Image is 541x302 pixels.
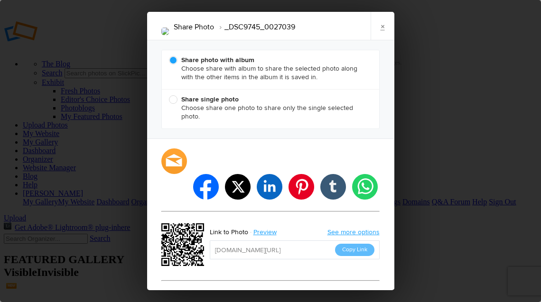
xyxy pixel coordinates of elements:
div: Link to Photo [210,226,248,238]
li: _DSC9745_0027039 [214,19,295,35]
button: Copy Link [335,244,374,256]
b: Share single photo [181,95,239,103]
span: Choose share with album to share the selected photo along with the other items in the album it is... [169,56,367,82]
span: Choose share one photo to share only the single selected photo. [169,95,367,121]
img: DSC9745_0027039.jpg [161,27,169,35]
li: linkedin [257,174,282,200]
div: https://slickpic.us/18537718ZNE3 [161,223,207,269]
li: Share Photo [174,19,214,35]
li: twitter [225,174,251,200]
li: pinterest [289,174,314,200]
li: tumblr [320,174,346,200]
a: See more options [327,228,380,236]
a: Preview [248,226,284,238]
a: × [371,12,394,40]
b: Share photo with album [181,56,254,64]
li: whatsapp [352,174,378,200]
li: facebook [193,174,219,200]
